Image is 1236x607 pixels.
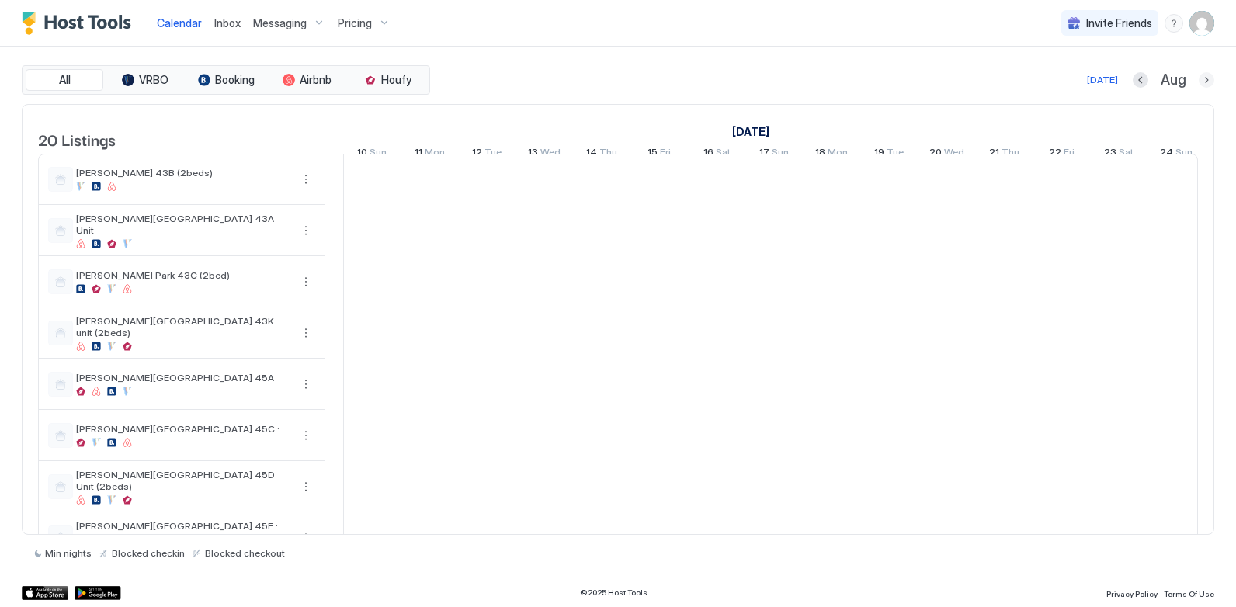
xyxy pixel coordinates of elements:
[59,73,71,87] span: All
[411,143,449,165] a: August 11, 2025
[582,143,621,165] a: August 14, 2025
[297,426,315,445] div: menu
[1049,146,1061,162] span: 22
[22,586,68,600] a: App Store
[716,146,731,162] span: Sat
[76,423,290,435] span: [PERSON_NAME][GEOGRAPHIC_DATA] 45C ·
[370,146,387,162] span: Sun
[76,213,290,236] span: [PERSON_NAME][GEOGRAPHIC_DATA] 43A Unit
[157,16,202,29] span: Calendar
[268,69,345,91] button: Airbnb
[297,221,315,240] button: More options
[1156,143,1196,165] a: August 24, 2025
[772,146,789,162] span: Sun
[297,529,315,547] button: More options
[1087,73,1118,87] div: [DATE]
[1199,72,1214,88] button: Next month
[1189,11,1214,36] div: User profile
[1106,584,1158,601] a: Privacy Policy
[472,146,482,162] span: 12
[703,146,713,162] span: 16
[815,146,825,162] span: 18
[300,73,332,87] span: Airbnb
[187,69,265,91] button: Booking
[297,324,315,342] div: menu
[45,547,92,559] span: Min nights
[297,375,315,394] div: menu
[985,143,1023,165] a: August 21, 2025
[989,146,999,162] span: 21
[349,69,426,91] button: Houfy
[76,167,290,179] span: [PERSON_NAME] 43B (2beds)
[599,146,617,162] span: Thu
[1133,72,1148,88] button: Previous month
[425,146,445,162] span: Mon
[357,146,367,162] span: 10
[1160,146,1173,162] span: 24
[297,477,315,496] div: menu
[759,146,769,162] span: 17
[1164,589,1214,598] span: Terms Of Use
[524,143,564,165] a: August 13, 2025
[214,15,241,31] a: Inbox
[468,143,505,165] a: August 12, 2025
[297,375,315,394] button: More options
[381,73,411,87] span: Houfy
[76,520,290,543] span: [PERSON_NAME][GEOGRAPHIC_DATA] 45E · [PERSON_NAME] Apt Private 1 Bedroom w/ WIFI and Parking
[874,146,884,162] span: 19
[22,12,138,35] a: Host Tools Logo
[26,69,103,91] button: All
[297,170,315,189] button: More options
[811,143,852,165] a: August 18, 2025
[106,69,184,91] button: VRBO
[1085,71,1120,89] button: [DATE]
[297,221,315,240] div: menu
[297,477,315,496] button: More options
[297,426,315,445] button: More options
[870,143,908,165] a: August 19, 2025
[76,269,290,281] span: [PERSON_NAME] Park 43C (2bed)
[38,127,116,151] span: 20 Listings
[214,16,241,29] span: Inbox
[297,529,315,547] div: menu
[1064,146,1075,162] span: Fri
[929,146,942,162] span: 20
[700,143,734,165] a: August 16, 2025
[1161,71,1186,89] span: Aug
[297,170,315,189] div: menu
[648,146,658,162] span: 15
[1100,143,1137,165] a: August 23, 2025
[1104,146,1116,162] span: 23
[644,143,675,165] a: August 15, 2025
[76,469,290,492] span: [PERSON_NAME][GEOGRAPHIC_DATA] 45D Unit (2beds)
[1045,143,1078,165] a: August 22, 2025
[1086,16,1152,30] span: Invite Friends
[887,146,904,162] span: Tue
[353,143,391,165] a: August 10, 2025
[75,586,121,600] div: Google Play Store
[484,146,502,162] span: Tue
[586,146,597,162] span: 14
[112,547,185,559] span: Blocked checkin
[528,146,538,162] span: 13
[1175,146,1193,162] span: Sun
[297,272,315,291] div: menu
[297,272,315,291] button: More options
[338,16,372,30] span: Pricing
[215,73,255,87] span: Booking
[728,120,773,143] a: August 10, 2025
[76,315,290,338] span: [PERSON_NAME][GEOGRAPHIC_DATA] 43K unit (2beds)
[755,143,793,165] a: August 17, 2025
[139,73,168,87] span: VRBO
[415,146,422,162] span: 11
[157,15,202,31] a: Calendar
[828,146,848,162] span: Mon
[1119,146,1134,162] span: Sat
[1002,146,1019,162] span: Thu
[925,143,968,165] a: August 20, 2025
[660,146,671,162] span: Fri
[297,324,315,342] button: More options
[253,16,307,30] span: Messaging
